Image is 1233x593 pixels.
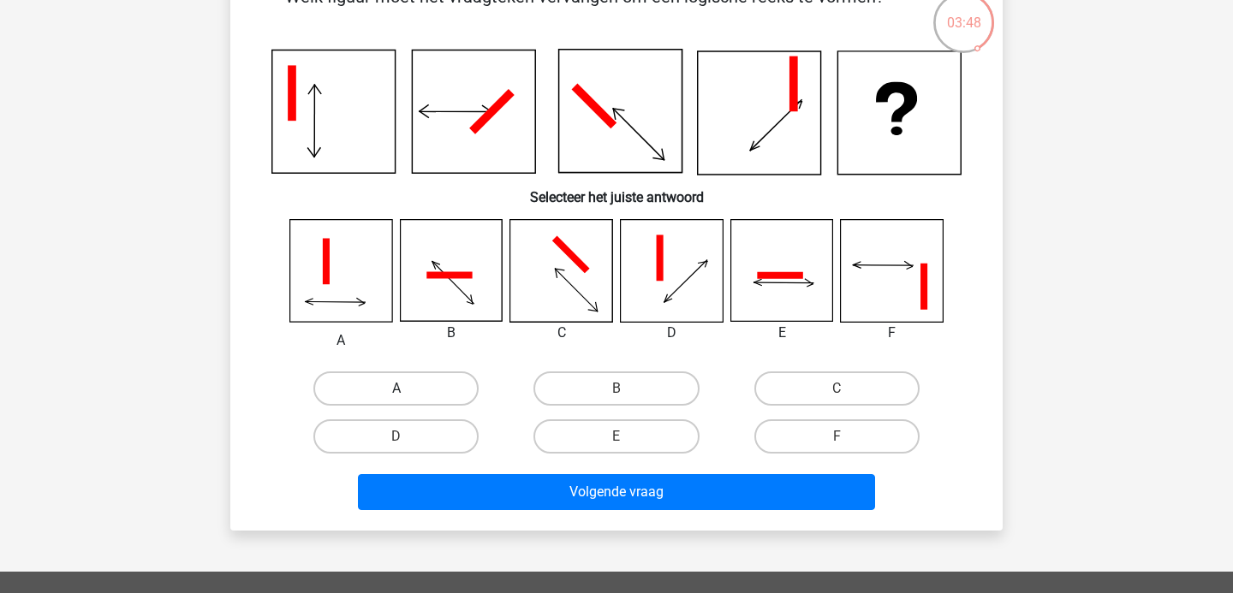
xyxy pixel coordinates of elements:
[358,474,876,510] button: Volgende vraag
[497,323,626,343] div: C
[313,419,479,454] label: D
[533,371,699,406] label: B
[313,371,479,406] label: A
[754,371,920,406] label: C
[718,323,847,343] div: E
[607,323,736,343] div: D
[533,419,699,454] label: E
[754,419,920,454] label: F
[387,323,516,343] div: B
[258,175,975,205] h6: Selecteer het juiste antwoord
[277,330,406,351] div: A
[827,323,956,343] div: F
